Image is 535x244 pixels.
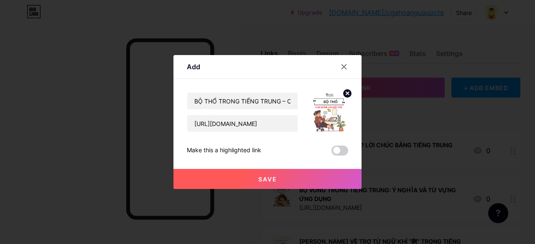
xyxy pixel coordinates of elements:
[187,146,261,156] div: Make this a highlighted link
[308,92,348,132] img: link_thumbnail
[173,169,362,189] button: Save
[258,176,277,183] span: Save
[187,115,298,132] input: URL
[187,62,200,72] div: Add
[187,93,298,109] input: Title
